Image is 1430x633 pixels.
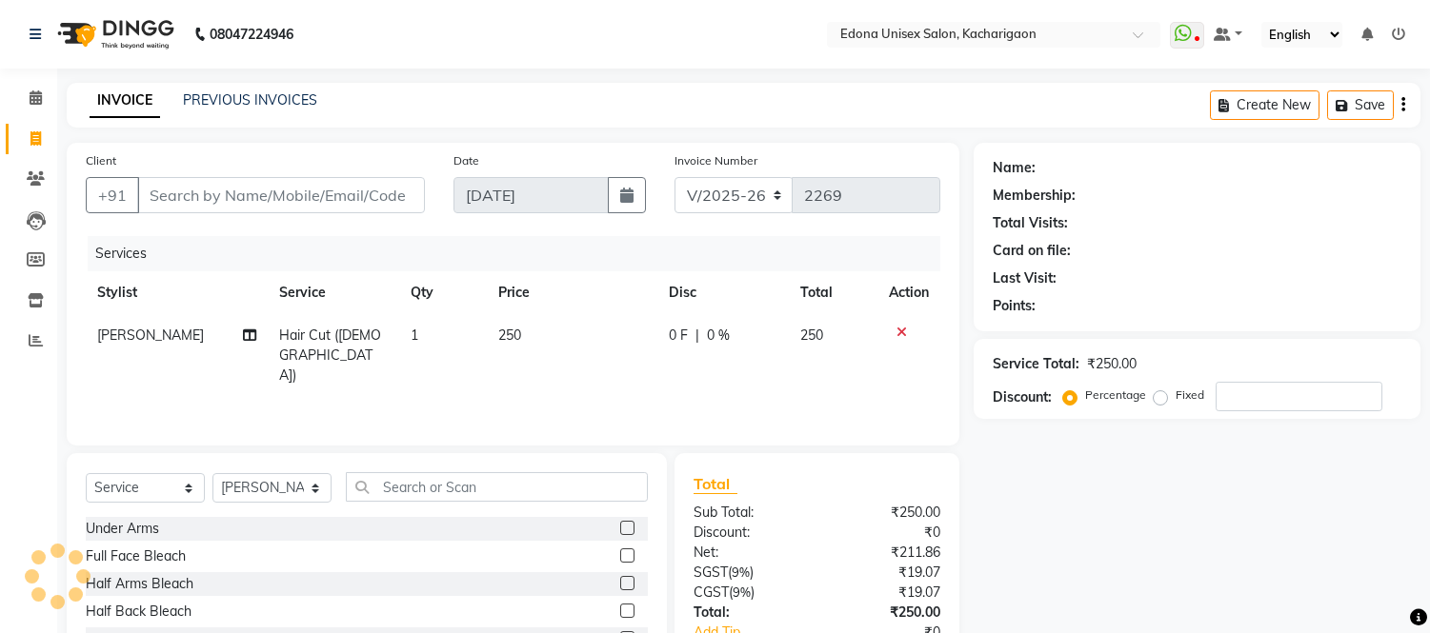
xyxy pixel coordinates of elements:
[993,186,1076,206] div: Membership:
[877,271,940,314] th: Action
[498,326,521,344] span: 250
[694,564,728,581] span: SGST
[86,546,186,566] div: Full Face Bleach
[1327,90,1394,120] button: Save
[732,564,750,580] span: 9%
[817,543,956,563] div: ₹211.86
[1210,90,1319,120] button: Create New
[49,8,179,61] img: logo
[993,387,1052,407] div: Discount:
[1176,386,1204,404] label: Fixed
[86,271,268,314] th: Stylist
[679,583,817,603] div: ( )
[669,326,688,346] span: 0 F
[993,296,1036,316] div: Points:
[1085,386,1146,404] label: Percentage
[86,152,116,169] label: Client
[1087,354,1137,374] div: ₹250.00
[97,326,204,344] span: [PERSON_NAME]
[268,271,400,314] th: Service
[817,503,956,523] div: ₹250.00
[679,563,817,583] div: ( )
[695,326,699,346] span: |
[453,152,479,169] label: Date
[800,326,823,344] span: 250
[817,583,956,603] div: ₹19.07
[86,574,193,594] div: Half Arms Bleach
[993,213,1068,233] div: Total Visits:
[679,503,817,523] div: Sub Total:
[86,177,139,213] button: +91
[707,326,730,346] span: 0 %
[817,563,956,583] div: ₹19.07
[86,519,159,539] div: Under Arms
[183,91,317,109] a: PREVIOUS INVOICES
[679,603,817,623] div: Total:
[694,474,737,494] span: Total
[679,523,817,543] div: Discount:
[411,326,418,344] span: 1
[137,177,425,213] input: Search by Name/Mobile/Email/Code
[733,584,751,600] span: 9%
[993,354,1079,374] div: Service Total:
[817,523,956,543] div: ₹0
[210,8,293,61] b: 08047224946
[993,158,1036,178] div: Name:
[399,271,487,314] th: Qty
[88,236,955,271] div: Services
[86,602,191,622] div: Half Back Bleach
[694,584,729,601] span: CGST
[679,543,817,563] div: Net:
[675,152,757,169] label: Invoice Number
[993,241,1071,261] div: Card on file:
[657,271,788,314] th: Disc
[346,472,648,502] input: Search or Scan
[487,271,657,314] th: Price
[789,271,878,314] th: Total
[993,268,1057,288] div: Last Visit:
[817,603,956,623] div: ₹250.00
[90,84,160,118] a: INVOICE
[279,326,381,384] span: Hair Cut ([DEMOGRAPHIC_DATA])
